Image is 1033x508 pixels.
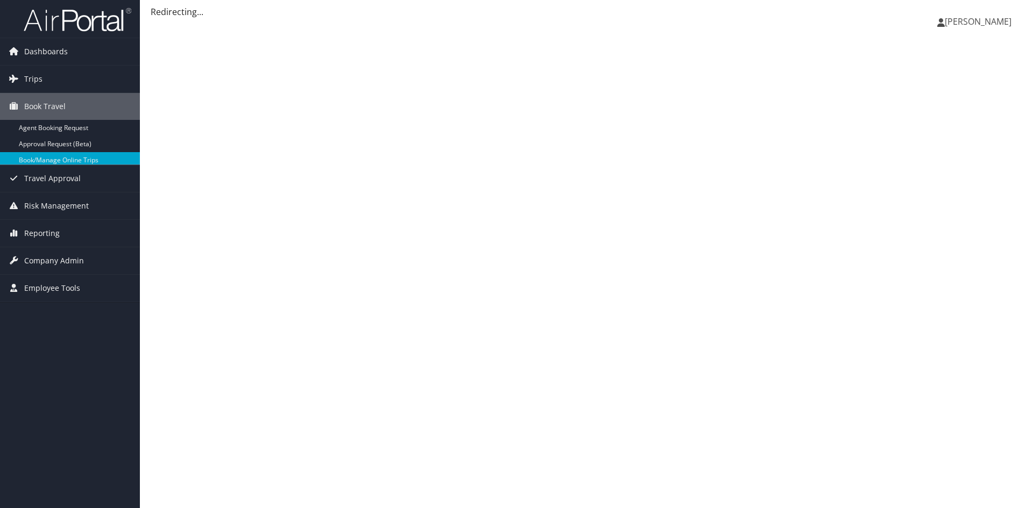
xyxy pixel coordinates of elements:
img: airportal-logo.png [24,7,131,32]
span: Employee Tools [24,275,80,302]
span: Reporting [24,220,60,247]
span: Book Travel [24,93,66,120]
span: Dashboards [24,38,68,65]
div: Redirecting... [151,5,1022,18]
span: Travel Approval [24,165,81,192]
span: Company Admin [24,247,84,274]
span: Risk Management [24,192,89,219]
span: [PERSON_NAME] [945,16,1011,27]
span: Trips [24,66,43,92]
a: [PERSON_NAME] [937,5,1022,38]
